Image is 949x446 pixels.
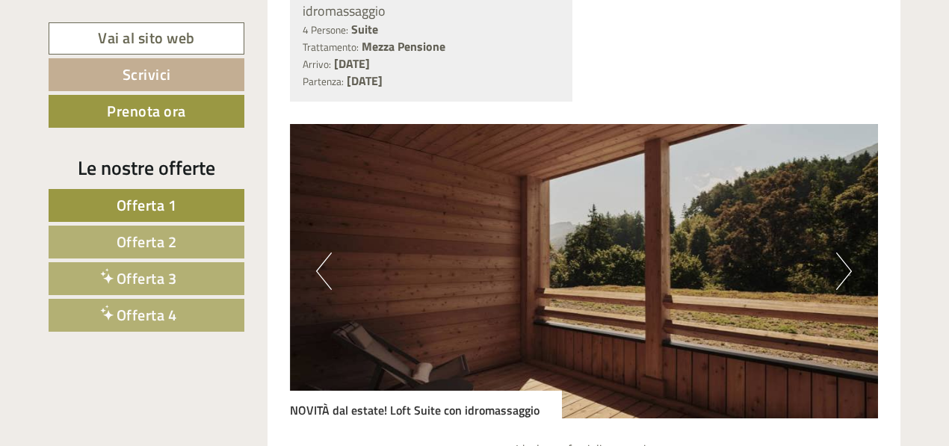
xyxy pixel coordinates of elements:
[303,40,359,55] small: Trattamento:
[49,22,244,55] a: Vai al sito web
[303,74,344,89] small: Partenza:
[362,37,445,55] b: Mezza Pensione
[49,58,244,91] a: Scrivici
[117,303,177,326] span: Offerta 4
[303,22,348,37] small: 4 Persone:
[347,72,383,90] b: [DATE]
[117,230,177,253] span: Offerta 2
[49,154,244,182] div: Le nostre offerte
[316,253,332,290] button: Previous
[117,193,177,217] span: Offerta 1
[334,55,370,72] b: [DATE]
[117,267,177,290] span: Offerta 3
[351,20,378,38] b: Suite
[49,95,244,128] a: Prenota ora
[836,253,852,290] button: Next
[303,57,331,72] small: Arrivo:
[290,124,879,418] img: image
[290,391,562,419] div: NOVITÀ dal estate! Loft Suite con idromassaggio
